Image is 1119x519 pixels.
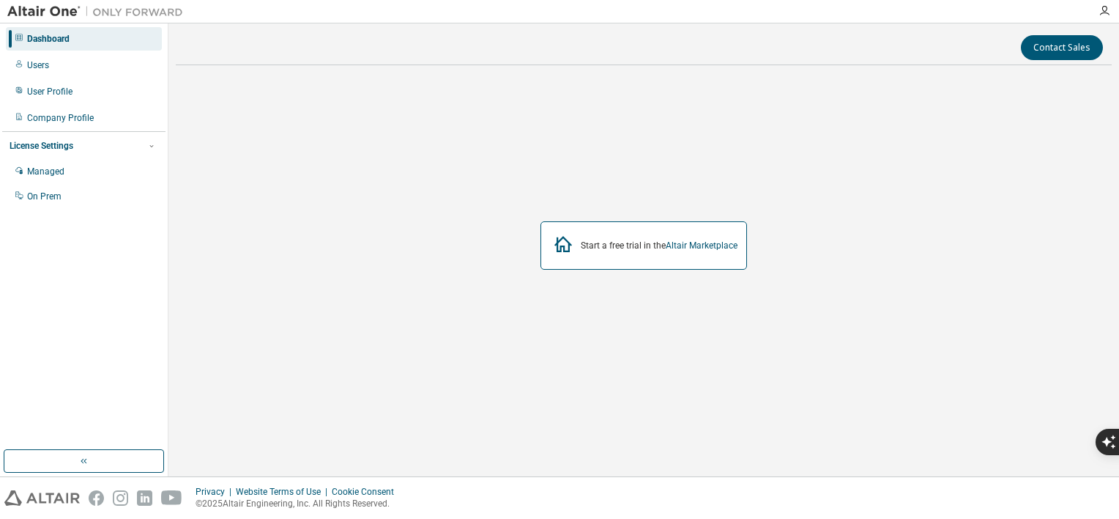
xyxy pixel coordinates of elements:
[27,166,64,177] div: Managed
[196,498,403,510] p: © 2025 Altair Engineering, Inc. All Rights Reserved.
[4,490,80,506] img: altair_logo.svg
[666,240,737,251] a: Altair Marketplace
[137,490,152,506] img: linkedin.svg
[7,4,190,19] img: Altair One
[236,486,332,498] div: Website Terms of Use
[196,486,236,498] div: Privacy
[27,86,73,97] div: User Profile
[332,486,403,498] div: Cookie Consent
[89,490,104,506] img: facebook.svg
[27,59,49,71] div: Users
[27,112,94,124] div: Company Profile
[27,33,70,45] div: Dashboard
[161,490,182,506] img: youtube.svg
[581,240,737,251] div: Start a free trial in the
[10,140,73,152] div: License Settings
[1021,35,1103,60] button: Contact Sales
[113,490,128,506] img: instagram.svg
[27,191,62,202] div: On Prem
